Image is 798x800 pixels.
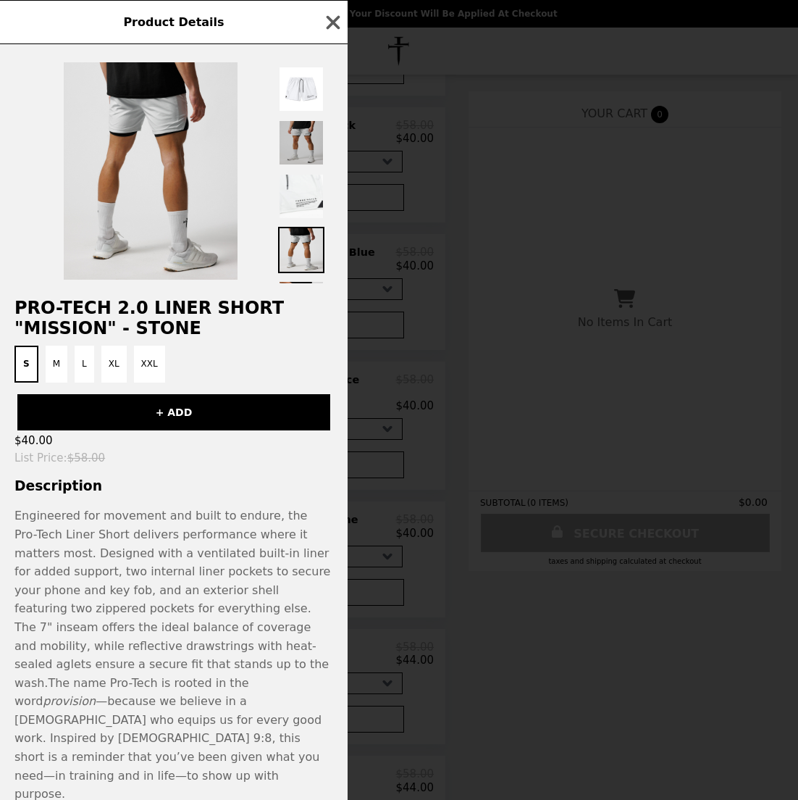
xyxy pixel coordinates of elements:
[123,15,224,29] span: Product Details
[14,346,38,383] button: S
[67,451,106,464] span: $58.00
[134,346,165,383] button: XXL
[75,346,94,383] button: L
[46,346,67,383] button: M
[278,280,324,327] img: Thumbnail 5
[278,173,324,220] img: Thumbnail 3
[64,62,238,280] img: S
[17,394,330,430] button: + ADD
[278,120,324,166] img: Thumbnail 2
[278,66,324,112] img: Thumbnail 1
[43,694,96,708] em: provision
[101,346,127,383] button: XL
[278,227,324,273] img: Thumbnail 4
